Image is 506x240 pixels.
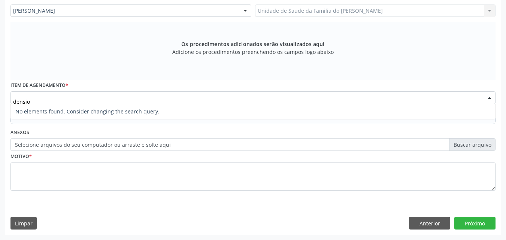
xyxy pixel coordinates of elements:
[11,104,495,119] span: No elements found. Consider changing the search query.
[10,151,32,162] label: Motivo
[409,217,450,230] button: Anterior
[10,80,68,91] label: Item de agendamento
[13,7,236,15] span: [PERSON_NAME]
[172,48,334,56] span: Adicione os procedimentos preenchendo os campos logo abaixo
[10,127,29,139] label: Anexos
[454,217,496,230] button: Próximo
[181,40,324,48] span: Os procedimentos adicionados serão visualizados aqui
[13,94,480,109] input: Buscar por procedimento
